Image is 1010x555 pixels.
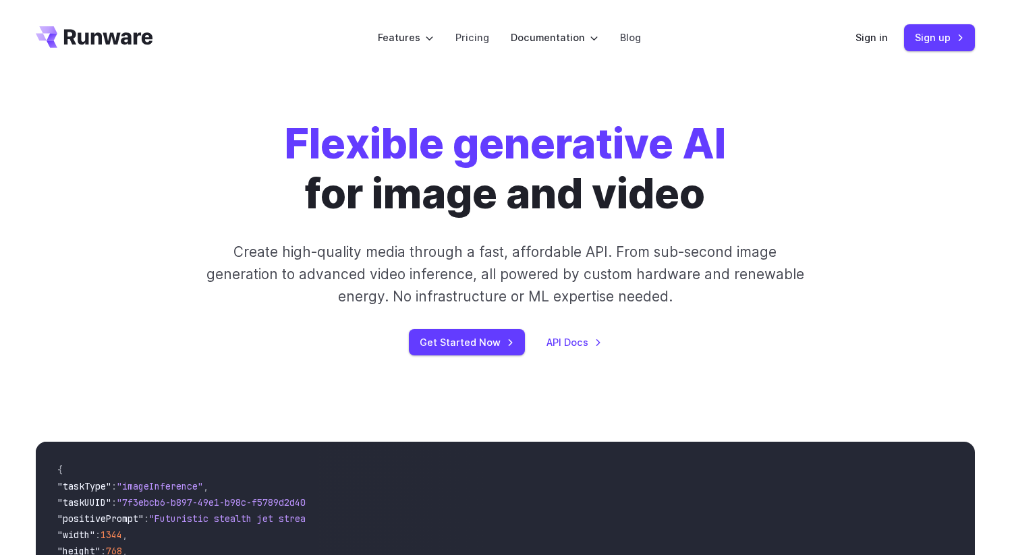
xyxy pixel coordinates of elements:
strong: Flexible generative AI [285,118,726,169]
a: Sign up [904,24,975,51]
span: "positivePrompt" [57,513,144,525]
span: : [111,496,117,508]
span: 1344 [101,529,122,541]
label: Documentation [511,30,598,45]
a: API Docs [546,334,602,350]
a: Sign in [855,30,888,45]
a: Blog [620,30,641,45]
span: , [203,480,208,492]
span: "taskType" [57,480,111,492]
label: Features [378,30,434,45]
span: "Futuristic stealth jet streaking through a neon-lit cityscape with glowing purple exhaust" [149,513,640,525]
a: Pricing [455,30,489,45]
a: Get Started Now [409,329,525,355]
span: "imageInference" [117,480,203,492]
span: : [144,513,149,525]
span: , [122,529,128,541]
span: : [95,529,101,541]
h1: for image and video [285,119,726,219]
span: "7f3ebcb6-b897-49e1-b98c-f5789d2d40d7" [117,496,322,508]
span: "taskUUID" [57,496,111,508]
span: "width" [57,529,95,541]
span: : [111,480,117,492]
a: Go to / [36,26,153,48]
p: Create high-quality media through a fast, affordable API. From sub-second image generation to adv... [204,241,806,308]
span: { [57,464,63,476]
